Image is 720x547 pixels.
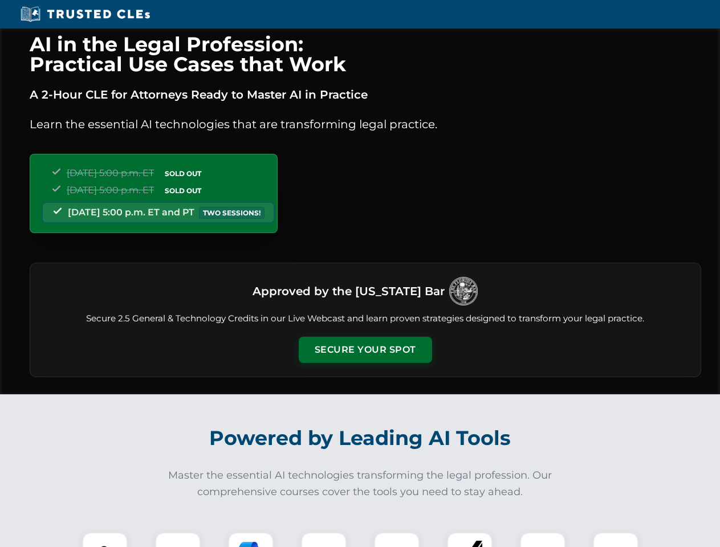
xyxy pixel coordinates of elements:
span: SOLD OUT [161,185,205,197]
button: Secure Your Spot [299,337,432,363]
p: Master the essential AI technologies transforming the legal profession. Our comprehensive courses... [161,467,560,500]
span: [DATE] 5:00 p.m. ET [67,168,154,178]
span: SOLD OUT [161,168,205,179]
img: Trusted CLEs [17,6,153,23]
p: Learn the essential AI technologies that are transforming legal practice. [30,115,701,133]
span: [DATE] 5:00 p.m. ET [67,185,154,195]
h1: AI in the Legal Profession: Practical Use Cases that Work [30,34,701,74]
h3: Approved by the [US_STATE] Bar [253,281,445,301]
p: A 2-Hour CLE for Attorneys Ready to Master AI in Practice [30,85,701,104]
img: Logo [449,277,478,305]
p: Secure 2.5 General & Technology Credits in our Live Webcast and learn proven strategies designed ... [44,312,687,325]
h2: Powered by Leading AI Tools [44,418,676,458]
